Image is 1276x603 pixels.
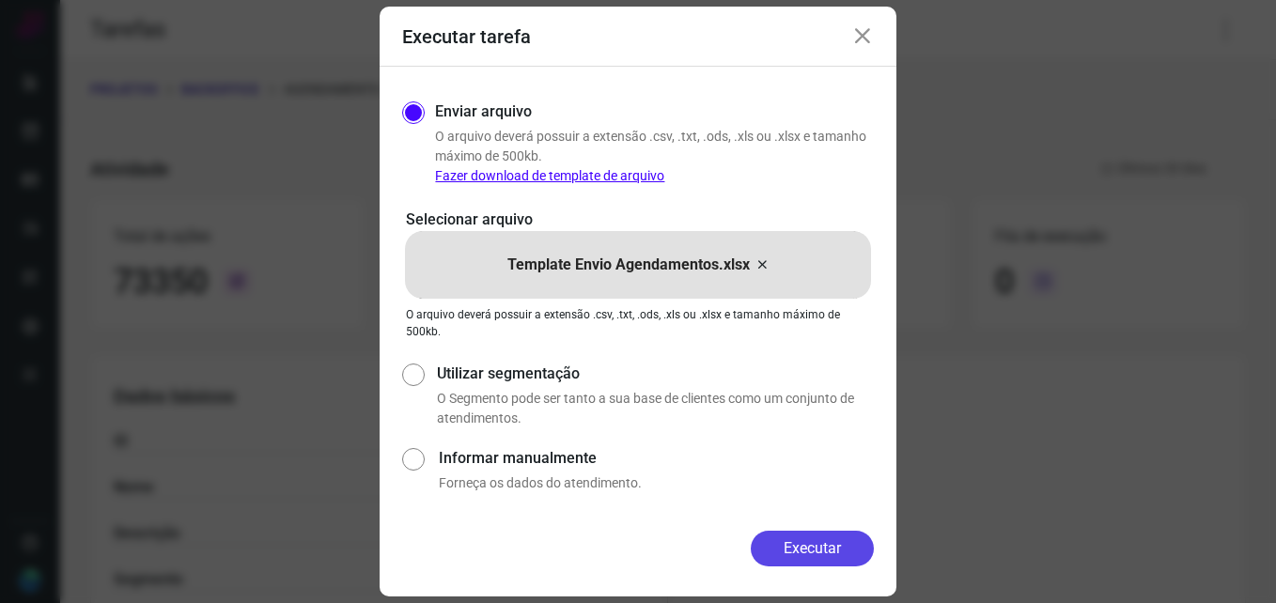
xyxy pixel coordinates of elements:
p: O arquivo deverá possuir a extensão .csv, .txt, .ods, .xls ou .xlsx e tamanho máximo de 500kb. [406,306,870,340]
p: Forneça os dados do atendimento. [439,473,874,493]
label: Enviar arquivo [435,100,532,123]
a: Fazer download de template de arquivo [435,168,664,183]
p: Template Envio Agendamentos.xlsx [507,254,750,276]
label: Utilizar segmentação [437,363,874,385]
p: O Segmento pode ser tanto a sua base de clientes como um conjunto de atendimentos. [437,389,874,428]
p: Selecionar arquivo [406,209,870,231]
h3: Executar tarefa [402,25,531,48]
p: O arquivo deverá possuir a extensão .csv, .txt, .ods, .xls ou .xlsx e tamanho máximo de 500kb. [435,127,874,186]
label: Informar manualmente [439,447,874,470]
button: Executar [751,531,874,566]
